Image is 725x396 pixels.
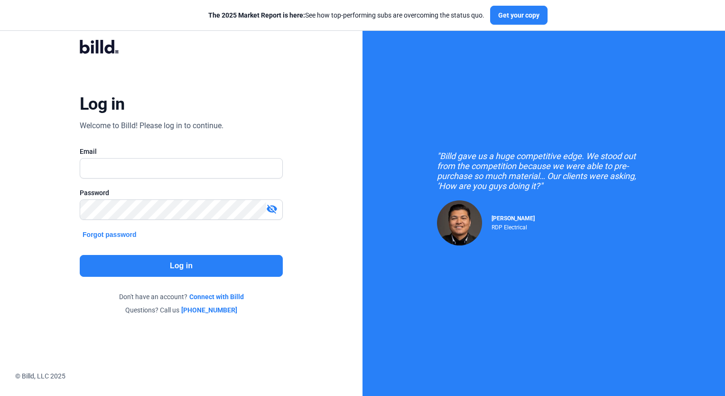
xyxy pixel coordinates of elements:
button: Get your copy [490,6,548,25]
div: Welcome to Billd! Please log in to continue. [80,120,223,132]
div: RDP Electrical [492,222,535,231]
div: Log in [80,94,125,114]
div: "Billd gave us a huge competitive edge. We stood out from the competition because we were able to... [437,151,651,191]
a: Connect with Billd [189,292,244,302]
button: Forgot password [80,229,139,240]
div: Questions? Call us [80,305,283,315]
a: [PHONE_NUMBER] [181,305,237,315]
span: [PERSON_NAME] [492,215,535,222]
mat-icon: visibility_off [266,203,278,215]
img: Raul Pacheco [437,200,482,245]
div: Password [80,188,283,198]
span: The 2025 Market Report is here: [208,11,305,19]
div: See how top-performing subs are overcoming the status quo. [208,10,484,20]
div: Don't have an account? [80,292,283,302]
div: Email [80,147,283,156]
button: Log in [80,255,283,277]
